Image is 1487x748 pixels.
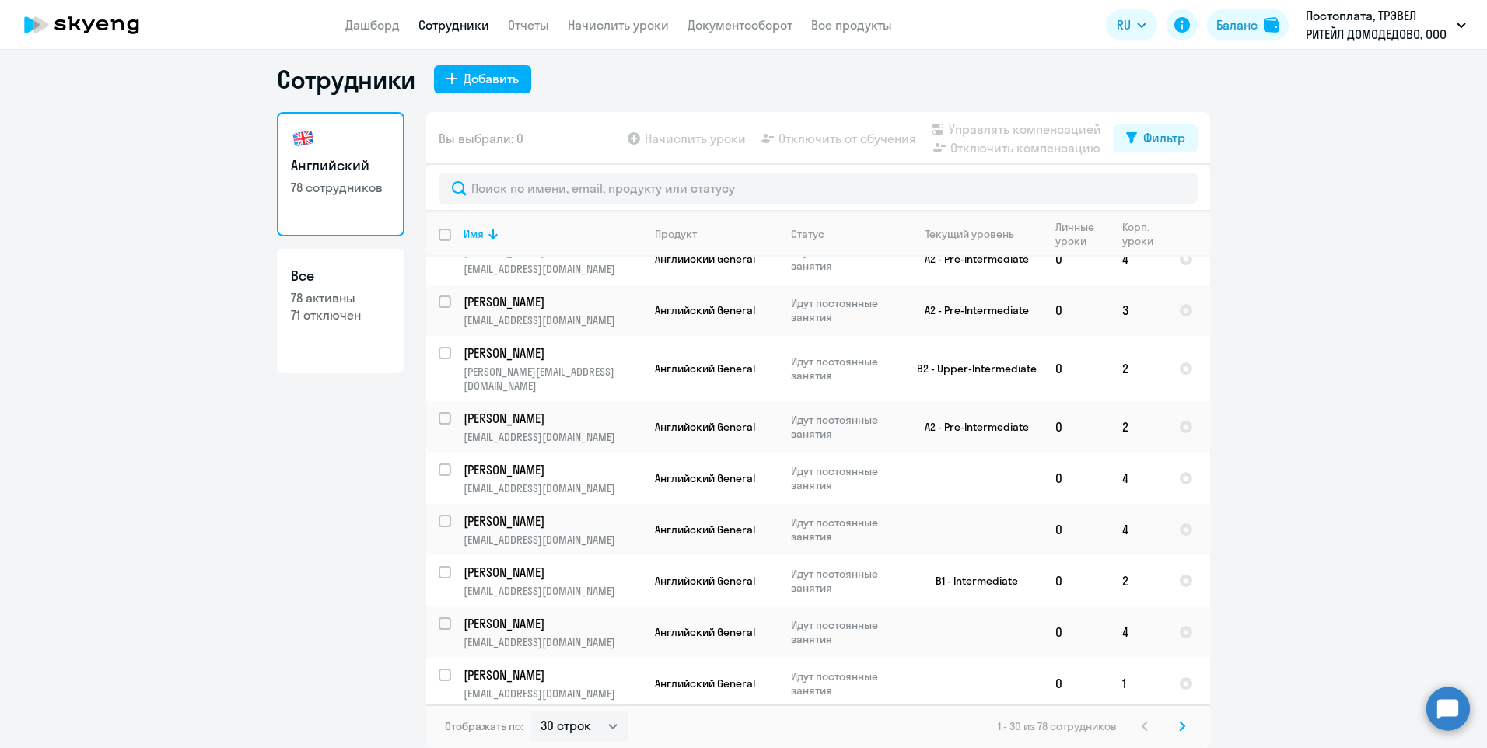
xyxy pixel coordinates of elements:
h3: Английский [291,156,390,176]
p: [PERSON_NAME] [464,344,639,362]
h1: Сотрудники [277,64,415,95]
p: [EMAIL_ADDRESS][DOMAIN_NAME] [464,430,642,444]
a: Английский78 сотрудников [277,112,404,236]
div: Добавить [464,69,519,88]
td: A2 - Pre-Intermediate [898,285,1043,336]
div: Продукт [655,227,697,241]
div: Фильтр [1143,128,1185,147]
div: Имя [464,227,484,241]
div: Корп. уроки [1122,220,1156,248]
h3: Все [291,266,390,286]
p: [PERSON_NAME] [464,666,639,683]
td: 0 [1043,658,1110,709]
p: Идут постоянные занятия [791,669,897,697]
td: 0 [1043,606,1110,658]
p: Идут постоянные занятия [791,296,897,324]
p: [PERSON_NAME] [464,615,639,632]
span: Отображать по: [445,719,523,733]
a: [PERSON_NAME] [464,666,642,683]
span: Английский General [655,362,755,376]
span: Английский General [655,676,755,690]
button: Постоплата, ТРЭВЕЛ РИТЕЙЛ ДОМОДЕДОВО, ООО [1298,6,1474,44]
div: Личные уроки [1055,220,1109,248]
p: [PERSON_NAME] [464,564,639,581]
button: RU [1106,9,1157,40]
a: Дашборд [345,17,400,33]
div: Текущий уровень [925,227,1014,241]
p: [EMAIL_ADDRESS][DOMAIN_NAME] [464,533,642,547]
div: Текущий уровень [911,227,1042,241]
td: 2 [1110,401,1167,453]
td: 2 [1110,336,1167,401]
a: Начислить уроки [568,17,669,33]
span: Вы выбрали: 0 [439,129,523,148]
span: Английский General [655,252,755,266]
a: Сотрудники [418,17,489,33]
td: B2 - Upper-Intermediate [898,336,1043,401]
a: [PERSON_NAME] [464,615,642,632]
span: Английский General [655,625,755,639]
p: Постоплата, ТРЭВЕЛ РИТЕЙЛ ДОМОДЕДОВО, ООО [1306,6,1450,44]
a: [PERSON_NAME] [464,293,642,310]
a: [PERSON_NAME] [464,564,642,581]
button: Балансbalance [1207,9,1289,40]
p: [EMAIL_ADDRESS][DOMAIN_NAME] [464,313,642,327]
td: 0 [1043,401,1110,453]
a: [PERSON_NAME] [464,410,642,427]
td: 0 [1043,285,1110,336]
a: Все78 активны71 отключен [277,249,404,373]
td: 2 [1110,555,1167,606]
p: [PERSON_NAME] [464,293,639,310]
td: B1 - Intermediate [898,555,1043,606]
td: 0 [1043,336,1110,401]
p: Идут постоянные занятия [791,413,897,441]
p: Идут постоянные занятия [791,355,897,383]
td: A2 - Pre-Intermediate [898,401,1043,453]
p: [EMAIL_ADDRESS][DOMAIN_NAME] [464,481,642,495]
span: 1 - 30 из 78 сотрудников [998,719,1117,733]
a: Отчеты [508,17,549,33]
span: Английский General [655,303,755,317]
img: english [291,126,316,151]
a: [PERSON_NAME] [464,461,642,478]
p: Идут постоянные занятия [791,464,897,492]
a: Все продукты [811,17,892,33]
p: 78 сотрудников [291,179,390,196]
button: Добавить [434,65,531,93]
div: Корп. уроки [1122,220,1166,248]
span: Английский General [655,471,755,485]
button: Фильтр [1114,124,1198,152]
img: balance [1264,17,1279,33]
td: 4 [1110,504,1167,555]
p: [EMAIL_ADDRESS][DOMAIN_NAME] [464,262,642,276]
td: 0 [1043,504,1110,555]
p: Идут постоянные занятия [791,567,897,595]
td: 1 [1110,658,1167,709]
div: Продукт [655,227,778,241]
p: [PERSON_NAME] [464,410,639,427]
p: 71 отключен [291,306,390,323]
td: 0 [1043,233,1110,285]
p: Идут постоянные занятия [791,245,897,273]
p: [PERSON_NAME][EMAIL_ADDRESS][DOMAIN_NAME] [464,365,642,393]
p: [EMAIL_ADDRESS][DOMAIN_NAME] [464,584,642,598]
p: Идут постоянные занятия [791,516,897,544]
p: [EMAIL_ADDRESS][DOMAIN_NAME] [464,635,642,649]
a: [PERSON_NAME] [464,344,642,362]
p: Идут постоянные занятия [791,618,897,646]
div: Статус [791,227,897,241]
td: 4 [1110,233,1167,285]
td: A2 - Pre-Intermediate [898,233,1043,285]
span: Английский General [655,574,755,588]
div: Личные уроки [1055,220,1099,248]
div: Имя [464,227,642,241]
p: 78 активны [291,289,390,306]
td: 0 [1043,555,1110,606]
p: [PERSON_NAME] [464,461,639,478]
td: 3 [1110,285,1167,336]
span: Английский General [655,420,755,434]
td: 4 [1110,453,1167,504]
a: Документооборот [688,17,792,33]
div: Статус [791,227,824,241]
